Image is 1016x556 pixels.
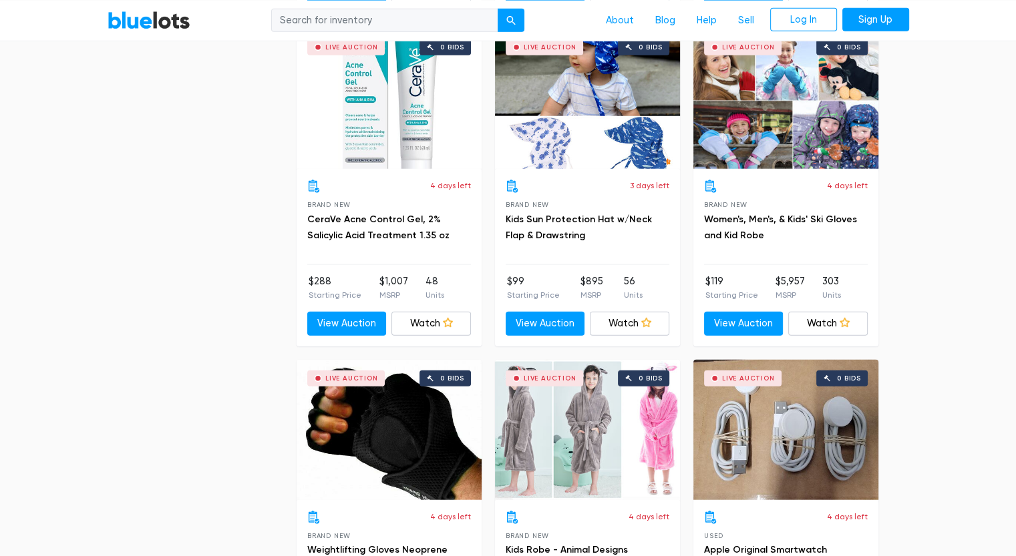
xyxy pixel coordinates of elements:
p: MSRP [379,289,407,301]
a: Help [686,7,727,33]
a: CeraVe Acne Control Gel, 2% Salicylic Acid Treatment 1.35 oz [307,214,450,241]
span: Used [704,532,723,539]
span: Brand New [307,201,351,208]
p: Units [822,289,841,301]
div: 0 bids [639,375,663,382]
div: 0 bids [837,44,861,51]
span: Brand New [506,201,549,208]
a: Log In [770,7,837,31]
p: 4 days left [629,511,669,523]
a: Live Auction 0 bids [495,29,680,169]
li: $895 [580,274,603,301]
a: Live Auction 0 bids [297,29,482,169]
p: Units [426,289,444,301]
p: MSRP [580,289,603,301]
div: 0 bids [837,375,861,382]
a: Kids Sun Protection Hat w/Neck Flap & Drawstring [506,214,652,241]
p: 4 days left [430,511,471,523]
p: Starting Price [705,289,758,301]
span: Brand New [506,532,549,539]
li: $5,957 [776,274,805,301]
li: $119 [705,274,758,301]
li: $99 [507,274,560,301]
p: 4 days left [430,180,471,192]
a: Women's, Men's, & Kids' Ski Gloves and Kid Robe [704,214,857,241]
div: Live Auction [722,44,775,51]
li: 48 [426,274,444,301]
li: 56 [624,274,643,301]
a: Watch [590,312,669,336]
a: BlueLots [108,10,190,29]
a: View Auction [307,312,387,336]
a: Live Auction 0 bids [693,29,878,169]
p: Starting Price [507,289,560,301]
a: Kids Robe - Animal Designs [506,544,628,555]
a: View Auction [704,312,784,336]
p: 4 days left [827,180,868,192]
div: Live Auction [325,44,378,51]
div: 0 bids [639,44,663,51]
p: MSRP [776,289,805,301]
p: 3 days left [630,180,669,192]
li: $288 [309,274,361,301]
a: View Auction [506,312,585,336]
div: Live Auction [524,44,576,51]
div: Live Auction [524,375,576,382]
a: Live Auction 0 bids [693,360,878,500]
a: Live Auction 0 bids [297,360,482,500]
p: Units [624,289,643,301]
a: About [595,7,645,33]
a: Live Auction 0 bids [495,360,680,500]
span: Brand New [307,532,351,539]
div: Live Auction [722,375,775,382]
a: Watch [391,312,471,336]
div: 0 bids [440,44,464,51]
li: $1,007 [379,274,407,301]
a: Blog [645,7,686,33]
a: Watch [788,312,868,336]
p: 4 days left [827,511,868,523]
span: Brand New [704,201,747,208]
div: Live Auction [325,375,378,382]
input: Search for inventory [271,8,498,32]
li: 303 [822,274,841,301]
div: 0 bids [440,375,464,382]
a: Sell [727,7,765,33]
p: Starting Price [309,289,361,301]
a: Sign Up [842,7,909,31]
